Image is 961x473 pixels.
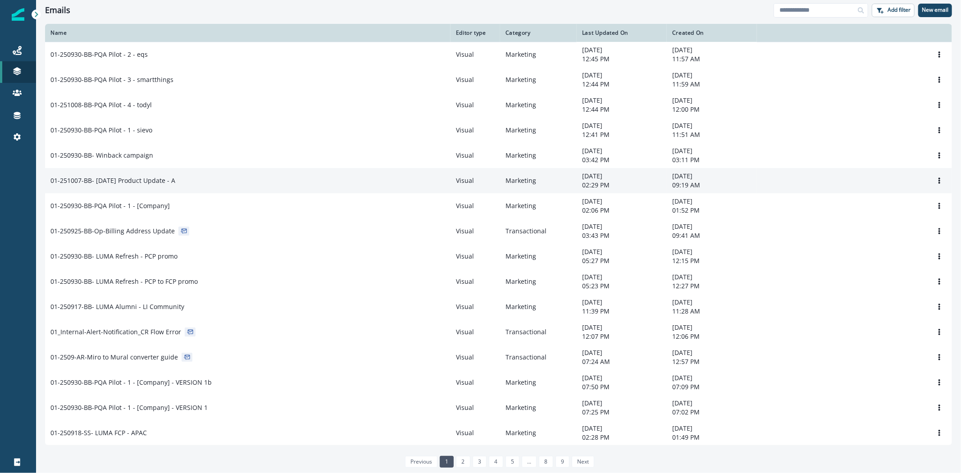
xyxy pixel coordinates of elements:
[672,231,751,240] p: 09:41 AM
[932,401,947,414] button: Options
[582,206,661,215] p: 02:06 PM
[582,80,661,89] p: 12:44 PM
[672,146,751,155] p: [DATE]
[456,29,495,36] div: Editor type
[582,382,661,391] p: 07:50 PM
[582,45,661,55] p: [DATE]
[45,92,952,118] a: 01-251008-BB-PQA Pilot - 4 - todylVisualMarketing[DATE]12:44 PM[DATE]12:00 PMOptions
[672,298,751,307] p: [DATE]
[45,370,952,395] a: 01-250930-BB-PQA Pilot - 1 - [Company] - VERSION 1bVisualMarketing[DATE]07:50 PM[DATE]07:09 PMOpt...
[50,151,153,160] p: 01-250930-BB- Winback campaign
[500,143,577,168] td: Marketing
[672,273,751,282] p: [DATE]
[451,193,500,218] td: Visual
[672,172,751,181] p: [DATE]
[440,456,454,468] a: Page 1 is your current page
[45,67,952,92] a: 01-250930-BB-PQA Pilot - 3 - smartthingsVisualMarketing[DATE]12:44 PM[DATE]11:59 AMOptions
[582,373,661,382] p: [DATE]
[932,123,947,137] button: Options
[672,55,751,64] p: 11:57 AM
[672,247,751,256] p: [DATE]
[45,395,952,420] a: 01-250930-BB-PQA Pilot - 1 - [Company] - VERSION 1VisualMarketing[DATE]07:25 PM[DATE]07:02 PMOptions
[672,130,751,139] p: 11:51 AM
[522,456,537,468] a: Jump forward
[932,199,947,213] button: Options
[672,373,751,382] p: [DATE]
[582,172,661,181] p: [DATE]
[672,45,751,55] p: [DATE]
[500,345,577,370] td: Transactional
[582,247,661,256] p: [DATE]
[45,218,952,244] a: 01-250925-BB-Op-Billing Address UpdateVisualTransactional[DATE]03:43 PM[DATE]09:41 AMOptions
[582,155,661,164] p: 03:42 PM
[672,332,751,341] p: 12:06 PM
[506,456,519,468] a: Page 5
[50,176,175,185] p: 01-251007-BB- [DATE] Product Update - A
[45,294,952,319] a: 01-250917-BB- LUMA Alumni - LI CommunityVisualMarketing[DATE]11:39 PM[DATE]11:28 AMOptions
[672,197,751,206] p: [DATE]
[50,378,212,387] p: 01-250930-BB-PQA Pilot - 1 - [Company] - VERSION 1b
[403,456,595,468] ul: Pagination
[582,55,661,64] p: 12:45 PM
[582,332,661,341] p: 12:07 PM
[451,92,500,118] td: Visual
[500,420,577,446] td: Marketing
[582,96,661,105] p: [DATE]
[50,126,152,135] p: 01-250930-BB-PQA Pilot - 1 - sievo
[506,29,571,36] div: Category
[500,244,577,269] td: Marketing
[451,67,500,92] td: Visual
[50,75,173,84] p: 01-250930-BB-PQA Pilot - 3 - smartthings
[672,424,751,433] p: [DATE]
[451,420,500,446] td: Visual
[500,319,577,345] td: Transactional
[582,256,661,265] p: 05:27 PM
[451,294,500,319] td: Visual
[500,118,577,143] td: Marketing
[672,399,751,408] p: [DATE]
[500,168,577,193] td: Marketing
[45,319,952,345] a: 01_Internal-Alert-Notification_CR Flow ErrorVisualTransactional[DATE]12:07 PM[DATE]12:06 PMOptions
[672,222,751,231] p: [DATE]
[582,273,661,282] p: [DATE]
[451,118,500,143] td: Visual
[45,244,952,269] a: 01-250930-BB- LUMA Refresh - PCP promoVisualMarketing[DATE]05:27 PM[DATE]12:15 PMOptions
[45,143,952,168] a: 01-250930-BB- Winback campaignVisualMarketing[DATE]03:42 PM[DATE]03:11 PMOptions
[582,130,661,139] p: 12:41 PM
[582,197,661,206] p: [DATE]
[45,193,952,218] a: 01-250930-BB-PQA Pilot - 1 - [Company]VisualMarketing[DATE]02:06 PM[DATE]01:52 PMOptions
[50,353,178,362] p: 01-2509-AR-Miro to Mural converter guide
[451,168,500,193] td: Visual
[582,146,661,155] p: [DATE]
[50,227,175,236] p: 01-250925-BB-Op-Billing Address Update
[582,231,661,240] p: 03:43 PM
[45,420,952,446] a: 01-250918-SS- LUMA FCP - APACVisualMarketing[DATE]02:28 PM[DATE]01:49 PMOptions
[582,298,661,307] p: [DATE]
[582,181,661,190] p: 02:29 PM
[672,105,751,114] p: 12:00 PM
[45,5,70,15] h1: Emails
[932,48,947,61] button: Options
[932,98,947,112] button: Options
[50,252,178,261] p: 01-250930-BB- LUMA Refresh - PCP promo
[932,300,947,314] button: Options
[451,345,500,370] td: Visual
[582,323,661,332] p: [DATE]
[451,143,500,168] td: Visual
[50,302,184,311] p: 01-250917-BB- LUMA Alumni - LI Community
[932,350,947,364] button: Options
[932,73,947,86] button: Options
[500,193,577,218] td: Marketing
[672,382,751,391] p: 07:09 PM
[672,282,751,291] p: 12:27 PM
[451,269,500,294] td: Visual
[672,307,751,316] p: 11:28 AM
[556,456,569,468] a: Page 9
[582,282,661,291] p: 05:23 PM
[539,456,553,468] a: Page 8
[489,456,503,468] a: Page 4
[50,428,147,437] p: 01-250918-SS- LUMA FCP - APAC
[672,181,751,190] p: 09:19 AM
[872,4,915,17] button: Add filter
[922,7,948,13] p: New email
